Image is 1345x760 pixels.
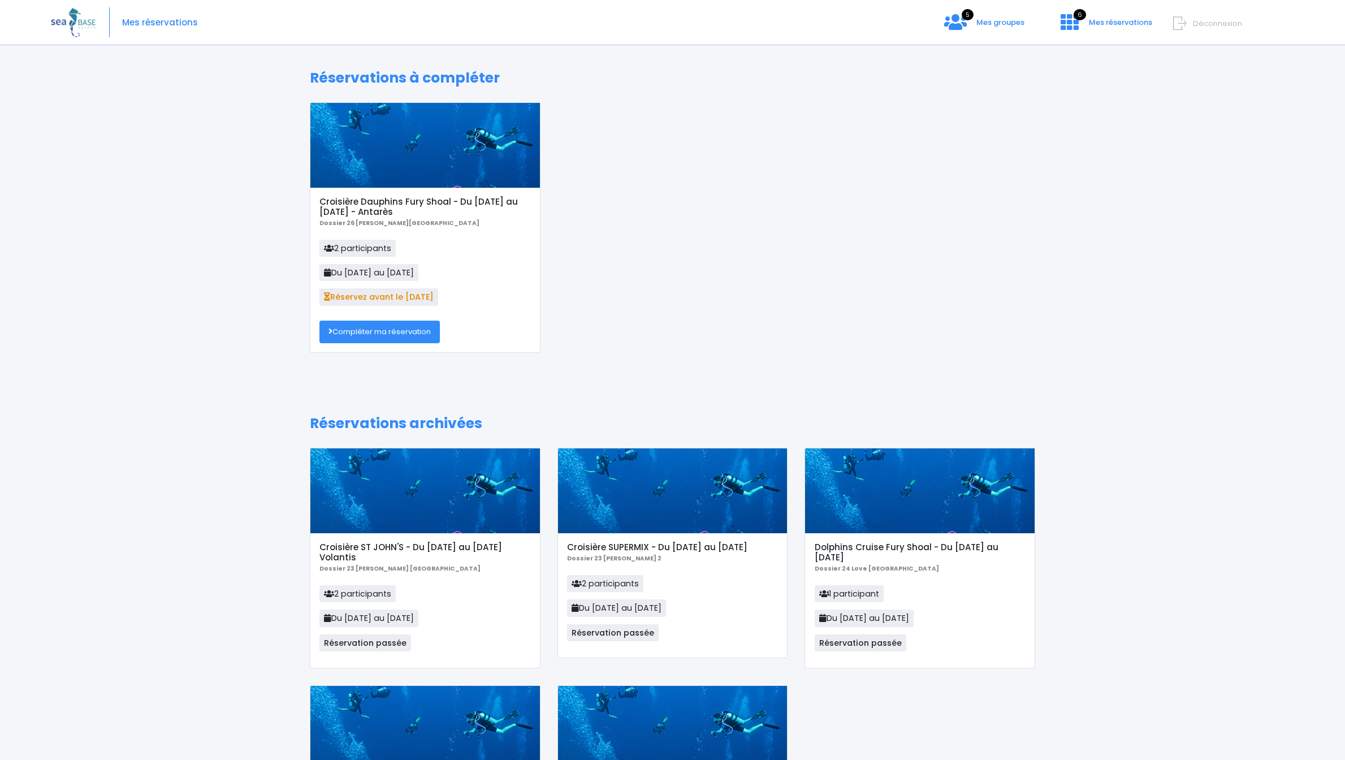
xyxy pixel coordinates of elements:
[567,624,659,641] span: Réservation passée
[815,610,914,627] span: Du [DATE] au [DATE]
[1074,9,1086,20] span: 6
[319,542,530,563] h5: Croisière ST JOHN'S - Du [DATE] au [DATE] Volantis
[1052,21,1159,32] a: 6 Mes réservations
[319,264,418,281] span: Du [DATE] au [DATE]
[567,599,666,616] span: Du [DATE] au [DATE]
[815,634,906,651] span: Réservation passée
[319,610,418,627] span: Du [DATE] au [DATE]
[319,197,530,217] h5: Croisière Dauphins Fury Shoal - Du [DATE] au [DATE] - Antarès
[815,542,1026,563] h5: Dolphins Cruise Fury Shoal - Du [DATE] au [DATE]
[935,21,1033,32] a: 5 Mes groupes
[815,585,884,602] span: 1 participant
[567,554,661,563] b: Dossier 23 [PERSON_NAME] 2
[567,575,643,592] span: 2 participants
[567,542,778,552] h5: Croisière SUPERMIX - Du [DATE] au [DATE]
[319,321,440,343] a: Compléter ma réservation
[1193,18,1242,29] span: Déconnexion
[962,9,974,20] span: 5
[815,564,939,573] b: Dossier 24 Love [GEOGRAPHIC_DATA]
[319,219,479,227] b: Dossier 26 [PERSON_NAME][GEOGRAPHIC_DATA]
[319,240,396,257] span: 2 participants
[319,585,396,602] span: 2 participants
[319,288,438,305] span: Réservez avant le [DATE]
[319,564,481,573] b: Dossier 23 [PERSON_NAME] [GEOGRAPHIC_DATA]
[319,634,411,651] span: Réservation passée
[310,70,1035,87] h1: Réservations à compléter
[1089,17,1152,28] span: Mes réservations
[310,415,1035,432] h1: Réservations archivées
[976,17,1024,28] span: Mes groupes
